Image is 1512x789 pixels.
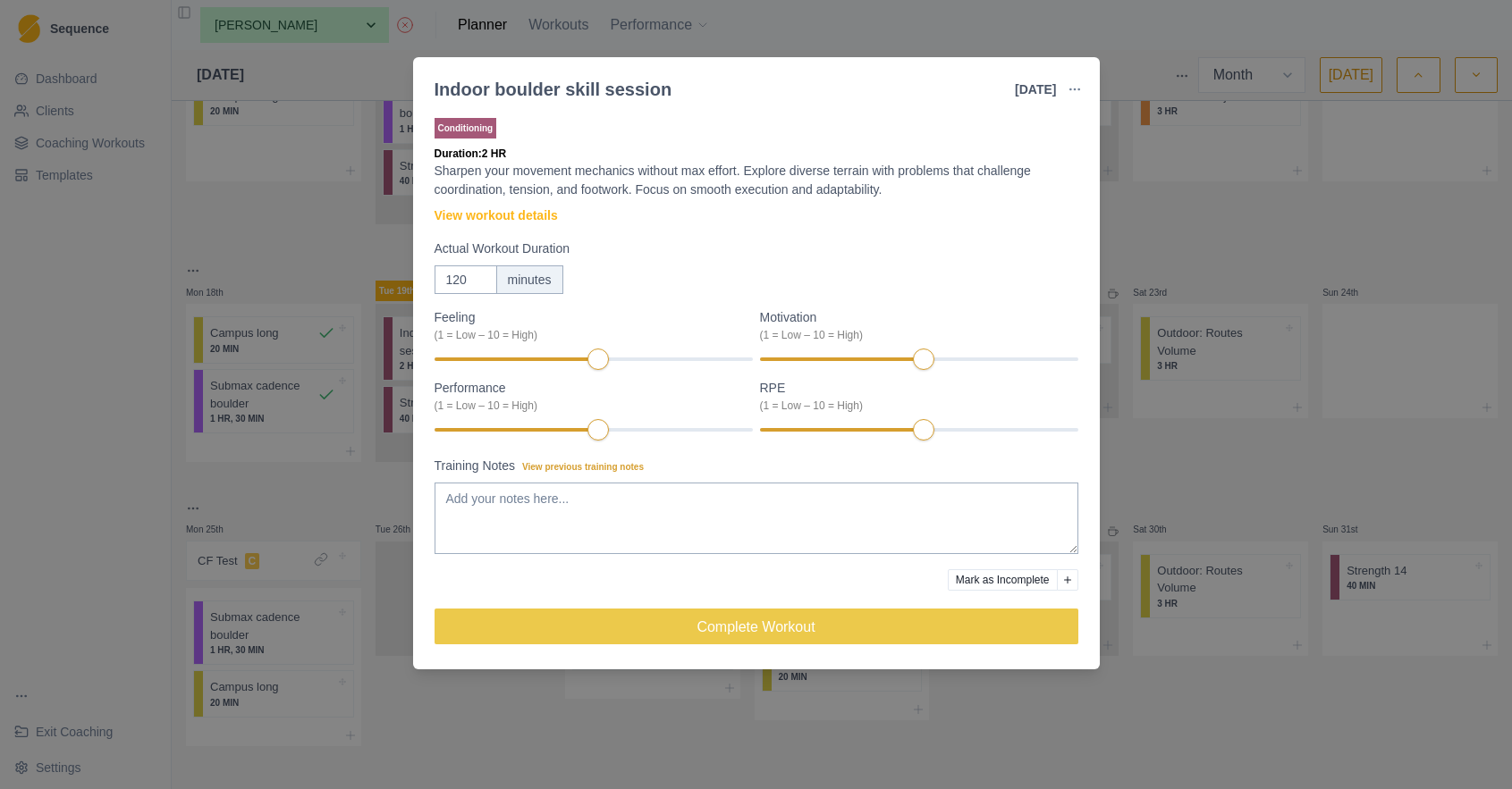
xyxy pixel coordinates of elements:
label: Performance [435,379,742,414]
button: Add reason [1057,569,1078,591]
span: View previous training notes [522,462,644,472]
p: [DATE] [1015,80,1056,99]
label: Feeling [435,308,742,343]
button: Complete Workout [435,609,1078,644]
label: Motivation [760,308,1068,343]
div: (1 = Low – 10 = High) [760,398,1068,414]
div: minutes [496,265,563,294]
div: (1 = Low – 10 = High) [760,327,1068,343]
p: Duration: 2 HR [435,146,1078,162]
div: (1 = Low – 10 = High) [435,398,742,414]
button: Mark as Incomplete [948,569,1058,591]
p: Sharpen your movement mechanics without max effort. Explore diverse terrain with problems that ch... [435,162,1078,199]
label: Actual Workout Duration [435,239,1068,258]
label: Training Notes [435,457,1068,475]
label: RPE [760,379,1068,414]
div: Indoor boulder skill session [435,76,672,103]
div: (1 = Low – 10 = High) [435,327,742,343]
a: View workout details [435,206,558,225]
p: Conditioning [435,118,497,138]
